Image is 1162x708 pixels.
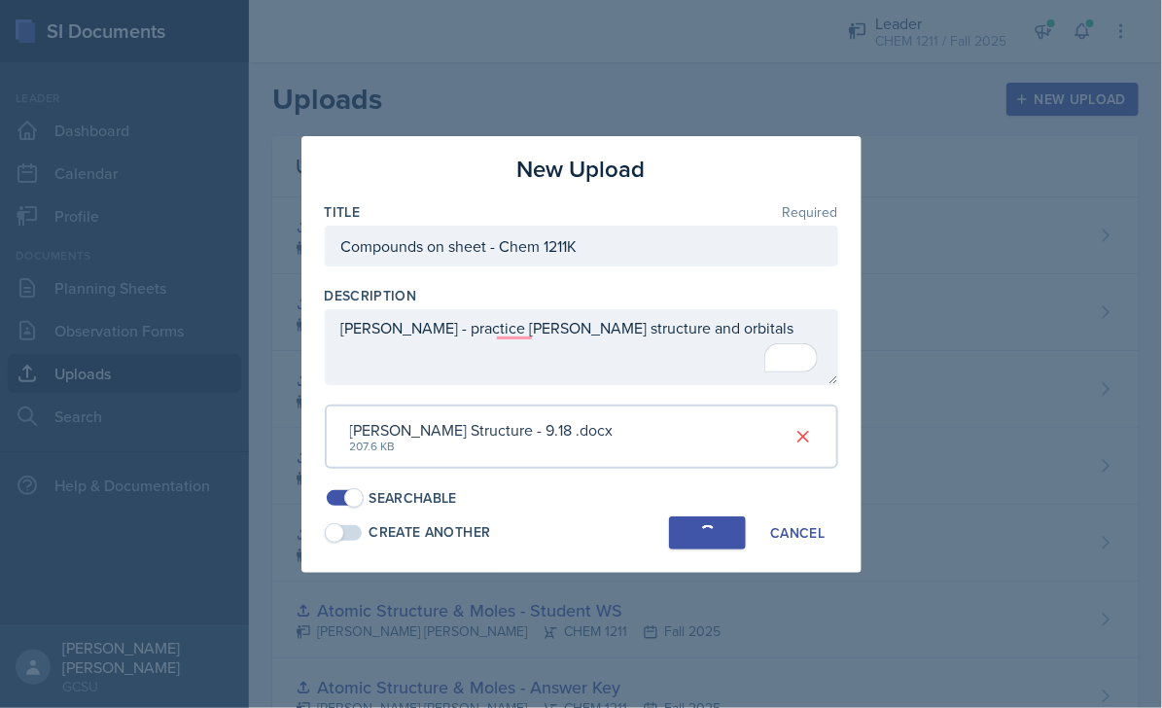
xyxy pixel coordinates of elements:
[325,226,838,266] input: Enter title
[325,202,361,222] label: Title
[350,438,614,455] div: 207.6 KB
[325,309,838,385] textarea: To enrich screen reader interactions, please activate Accessibility in Grammarly extension settings
[325,286,417,305] label: Description
[770,525,825,541] div: Cancel
[370,488,458,509] div: Searchable
[757,516,837,549] button: Cancel
[350,418,614,442] div: [PERSON_NAME] Structure - 9.18 .docx
[517,152,646,187] h3: New Upload
[370,522,491,543] div: Create Another
[783,205,838,219] span: Required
